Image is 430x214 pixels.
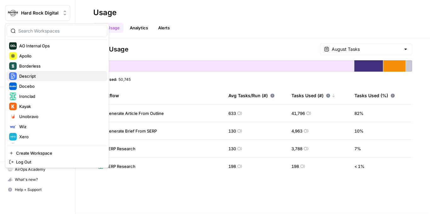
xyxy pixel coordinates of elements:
img: AO Internal Ops Logo [9,42,17,50]
input: Search Workspaces [18,28,103,34]
span: Generate Brief From SERP [106,128,157,134]
span: Task Usage [93,45,129,54]
span: 3,788 [291,146,302,152]
img: Docebo Logo [9,82,17,90]
span: 82 % [354,110,364,116]
img: Hard Rock Digital Logo [7,7,19,19]
span: Kayak [19,103,102,110]
img: Ironclad Logo [9,92,17,100]
span: Apollo [19,53,102,59]
img: Apollo Logo [9,52,17,60]
span: Generate Article From Outline [106,110,164,116]
span: Borderless [19,63,102,69]
span: Ironclad [19,93,102,99]
a: SERP Research [98,146,135,152]
img: Kayak Logo [9,103,17,110]
span: Descript [19,73,102,79]
span: Xero [19,134,102,140]
span: 198 [228,163,236,169]
button: Help + Support [5,185,70,195]
input: August Tasks [332,46,401,52]
span: 41,796 [291,110,305,116]
img: XeroOps Logo [9,143,17,151]
span: < 1 % [354,163,364,169]
span: 130 [228,146,236,152]
span: 198 [291,163,299,169]
a: Generate Article From Outline [98,110,164,116]
span: 633 [228,110,236,116]
span: Help + Support [15,187,67,193]
img: Unobravo Logo [9,113,17,120]
button: Workspace: Hard Rock Digital [5,5,70,21]
div: Avg Tasks/Run (#) [228,87,275,104]
div: Workspace: Hard Rock Digital [5,23,109,168]
span: AirOps Academy [15,167,67,172]
span: 4,963 [291,128,302,134]
a: AirOps Academy [5,164,70,175]
img: Xero Logo [9,133,17,140]
a: Analytics [126,23,152,33]
span: 50,745 [118,77,131,82]
div: Workflow [98,87,218,104]
span: Docebo [19,83,102,89]
img: Descript Logo [9,72,17,80]
a: Log Out [7,158,107,166]
a: Alerts [154,23,174,33]
span: SERP Research [106,163,135,169]
a: Generate Brief From SERP [98,128,157,134]
button: What's new? [5,175,70,185]
img: Wiz Logo [9,123,17,130]
a: Task Usage [93,23,123,33]
div: Tasks Used (#) [291,87,335,104]
span: 10 % [354,128,364,134]
span: SERP Research [106,146,135,152]
span: Unobravo [19,113,102,120]
span: Create Workspace [16,150,102,156]
img: Borderless Logo [9,62,17,70]
span: AO Internal Ops [19,43,102,49]
div: Usage [93,8,117,18]
span: 130 [228,128,236,134]
span: 7 % [354,146,361,152]
span: Wiz [19,123,102,130]
span: Log Out [16,159,102,165]
a: Create Workspace [7,149,107,158]
div: Tasks Used (%) [354,87,395,104]
span: Hard Rock Digital [21,10,59,16]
